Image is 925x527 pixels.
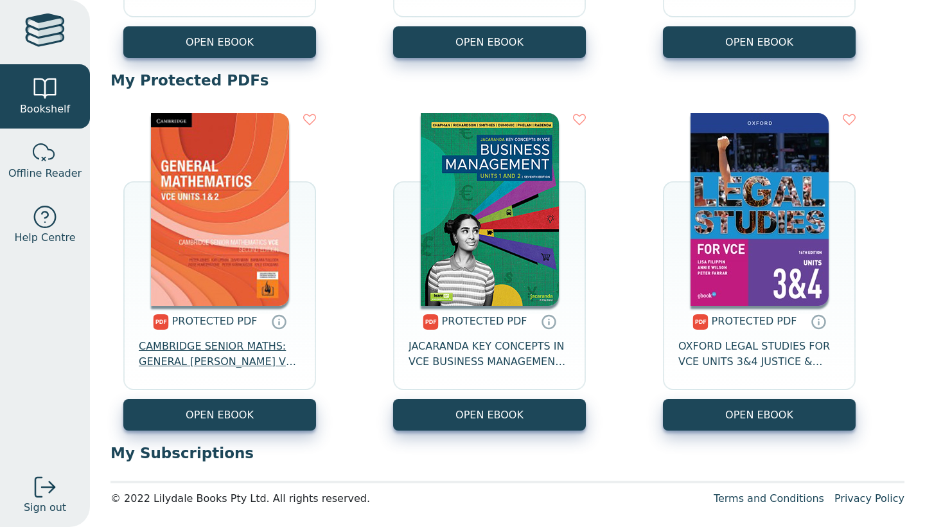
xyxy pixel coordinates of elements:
a: Protected PDFs cannot be printed, copied or shared. They can be accessed online through Education... [541,314,556,329]
p: My Protected PDFs [110,71,904,90]
div: © 2022 Lilydale Books Pty Ltd. All rights reserved. [110,491,703,506]
a: Protected PDFs cannot be printed, copied or shared. They can be accessed online through Education... [271,314,286,329]
span: Offline Reader [8,166,82,181]
a: OPEN EBOOK [393,399,586,431]
span: JACARANDA KEY CONCEPTS IN VCE BUSINESS MANAGEMENT UNITS 1&2 7E [409,339,570,370]
span: Help Centre [14,230,75,246]
span: OXFORD LEGAL STUDIES FOR VCE UNITS 3&4 JUSTICE & OUTCOMES 16E [678,339,840,370]
a: OPEN EBOOK [123,399,316,431]
a: Protected PDFs cannot be printed, copied or shared. They can be accessed online through Education... [811,314,826,329]
span: CAMBRIDGE SENIOR MATHS: GENERAL [PERSON_NAME] VCE UNITS 1&2 [139,339,301,370]
button: OPEN EBOOK [123,26,316,58]
a: OPEN EBOOK [663,399,856,431]
span: Sign out [24,500,66,515]
img: c80dabee-d47b-47e5-91f6-1c687e5db6d7.jpg [691,113,829,306]
img: pdf.svg [692,314,709,330]
span: PROTECTED PDF [172,315,258,327]
span: Bookshelf [20,102,70,117]
p: My Subscriptions [110,443,904,463]
span: PROTECTED PDF [712,315,797,327]
img: 129c494f-b84e-4dd9-a377-a11bc11065fe.jpg [421,113,559,306]
button: OPEN EBOOK [393,26,586,58]
a: Privacy Policy [834,492,904,505]
span: PROTECTED PDF [442,315,527,327]
img: 7427b572-0d0b-412c-8762-bae5e50f5011.jpg [151,113,289,306]
img: pdf.svg [423,314,439,330]
a: Terms and Conditions [714,492,824,505]
button: OPEN EBOOK [663,26,856,58]
img: pdf.svg [153,314,169,330]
